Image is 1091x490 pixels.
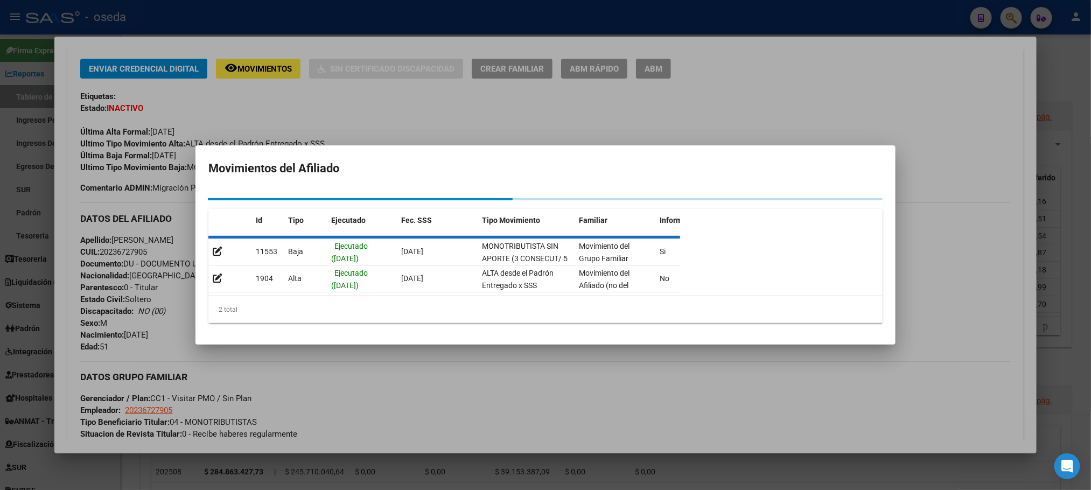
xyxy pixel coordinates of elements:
span: ALTA desde el Padrón Entregado x SSS [482,269,554,290]
span: Ejecutado [331,216,366,225]
span: Si [660,247,666,256]
h2: Movimientos del Afiliado [208,158,883,179]
div: 2 total [208,296,883,323]
span: Movimiento del Grupo Familiar [579,242,630,263]
span: Ejecutado ([DATE]) [331,269,368,290]
span: Tipo [288,216,304,225]
span: Informable SSS [660,216,714,225]
span: Familiar [579,216,607,225]
div: Open Intercom Messenger [1054,453,1080,479]
span: Id [256,216,262,225]
datatable-header-cell: Tipo [284,209,327,232]
span: Movimiento del Afiliado (no del grupo) [579,269,630,302]
span: No [660,274,669,283]
span: [DATE] [401,247,423,256]
datatable-header-cell: Informable SSS [655,209,736,232]
datatable-header-cell: Familiar [575,209,655,232]
datatable-header-cell: Ejecutado [327,209,397,232]
span: Alta [288,274,302,283]
span: Baja [288,247,303,256]
span: Fec. SSS [401,216,432,225]
span: MONOTRIBUTISTA SIN APORTE (3 CONSECUT/ 5 ALTERNAD) [482,242,568,275]
datatable-header-cell: Id [251,209,284,232]
span: 11553 [256,247,277,256]
span: Tipo Movimiento [482,216,540,225]
datatable-header-cell: Tipo Movimiento [478,209,575,232]
datatable-header-cell: Fec. SSS [397,209,478,232]
span: [DATE] [401,274,423,283]
span: Ejecutado ([DATE]) [331,242,368,263]
span: 1904 [256,274,273,283]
